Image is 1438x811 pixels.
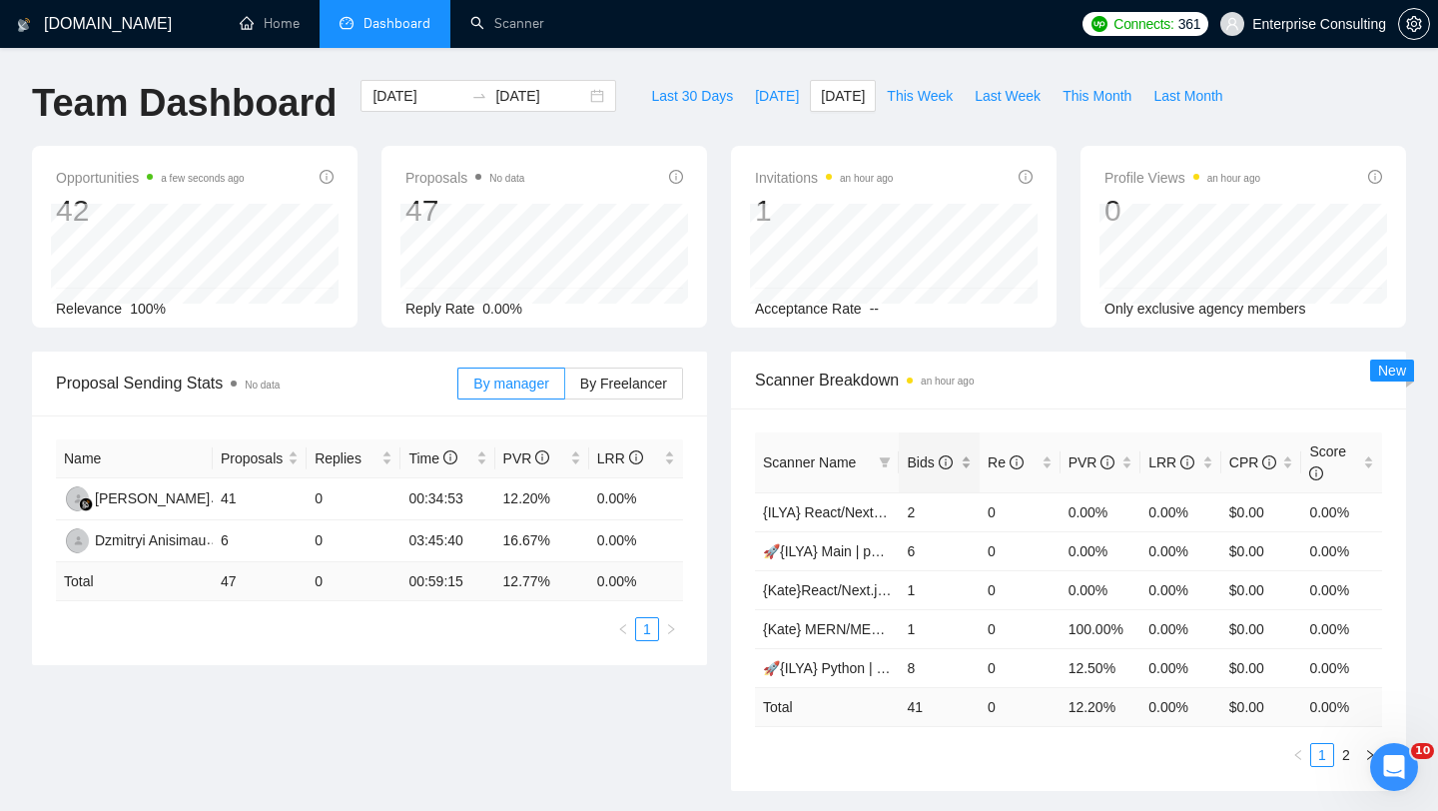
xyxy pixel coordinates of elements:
td: 0.00% [1301,648,1382,687]
td: 0.00% [1140,570,1221,609]
td: 0.00% [1301,609,1382,648]
td: 16.67% [495,520,589,562]
td: $0.00 [1221,492,1302,531]
span: Scanner Name [763,454,856,470]
span: CPR [1229,454,1276,470]
button: left [1286,743,1310,767]
img: gigradar-bm.png [79,497,93,511]
td: 0.00% [1061,531,1141,570]
button: [DATE] [810,80,876,112]
td: 12.77 % [495,562,589,601]
a: DDzmitryi Anisimau [64,531,206,547]
td: 0 [980,492,1061,531]
td: 00:59:15 [400,562,494,601]
span: filter [875,447,895,477]
span: Opportunities [56,166,245,190]
span: user [1225,17,1239,31]
button: This Week [876,80,964,112]
td: 2 [899,492,980,531]
li: 2 [1334,743,1358,767]
span: Proposals [221,447,284,469]
a: 1 [1311,744,1333,766]
td: 1 [899,609,980,648]
span: info-circle [1010,455,1024,469]
td: 0 [980,570,1061,609]
li: 1 [1310,743,1334,767]
span: Last Month [1153,85,1222,107]
td: 0 [307,520,400,562]
li: Next Page [659,617,683,641]
span: Dashboard [363,15,430,32]
div: 47 [405,192,524,230]
span: Only exclusive agency members [1104,301,1306,317]
time: an hour ago [921,376,974,387]
button: right [659,617,683,641]
td: 0.00% [1301,492,1382,531]
span: info-circle [535,450,549,464]
img: D [66,528,91,553]
span: [DATE] [755,85,799,107]
td: 0.00% [589,520,683,562]
td: 0.00% [1140,531,1221,570]
span: This Week [887,85,953,107]
button: right [1358,743,1382,767]
span: Last Week [975,85,1041,107]
a: 🚀{ILYA} Main | python | django | AI (+less than 30 h) [763,543,1090,559]
td: 12.20% [495,478,589,520]
td: 0.00% [589,478,683,520]
span: info-circle [629,450,643,464]
a: setting [1398,16,1430,32]
span: PVR [503,450,550,466]
a: homeHome [240,15,300,32]
span: info-circle [939,455,953,469]
td: 6 [213,520,307,562]
td: 0.00% [1301,531,1382,570]
td: 0.00% [1301,570,1382,609]
th: Proposals [213,439,307,478]
span: By manager [473,376,548,392]
img: RH [66,486,91,511]
span: 10 [1411,743,1434,759]
span: info-circle [669,170,683,184]
td: 12.20 % [1061,687,1141,726]
button: [DATE] [744,80,810,112]
td: 0.00 % [1301,687,1382,726]
span: Scanner Breakdown [755,368,1382,393]
th: Replies [307,439,400,478]
span: Re [988,454,1024,470]
td: 47 [213,562,307,601]
a: {ILYA} React/Next.js/Node.js (Long-term, All Niches) [763,504,1084,520]
td: 0.00 % [589,562,683,601]
span: right [1364,749,1376,761]
button: Last Week [964,80,1052,112]
span: [DATE] [821,85,865,107]
td: Total [755,687,899,726]
td: 100.00% [1061,609,1141,648]
input: Start date [372,85,463,107]
span: Proposal Sending Stats [56,371,457,396]
a: 1 [636,618,658,640]
td: 00:34:53 [400,478,494,520]
td: 0 [307,478,400,520]
span: Time [408,450,456,466]
span: Last 30 Days [651,85,733,107]
span: left [617,623,629,635]
img: logo [17,9,31,41]
td: 41 [899,687,980,726]
span: Acceptance Rate [755,301,862,317]
span: New [1378,363,1406,379]
span: info-circle [1100,455,1114,469]
span: info-circle [1309,466,1323,480]
time: an hour ago [840,173,893,184]
td: $0.00 [1221,531,1302,570]
span: right [665,623,677,635]
td: 1 [899,570,980,609]
td: $ 0.00 [1221,687,1302,726]
span: By Freelancer [580,376,667,392]
h1: Team Dashboard [32,80,337,127]
li: Previous Page [611,617,635,641]
td: 6 [899,531,980,570]
div: 1 [755,192,893,230]
th: Name [56,439,213,478]
td: 0 [980,648,1061,687]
